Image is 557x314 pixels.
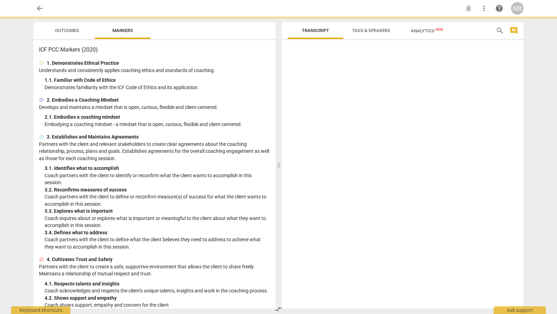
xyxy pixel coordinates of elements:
[45,280,270,288] div: 4. 1. Respects talents and insights
[45,295,270,302] div: 4. 2. Shows support and empathy
[302,28,329,33] span: Transcript
[508,25,519,36] button: Show/Hide comments
[494,306,546,314] div: Ask support
[494,25,505,36] button: Search
[274,305,283,313] span: compare_arrows
[47,256,112,263] p: 4. Cultivates Trust and Safety
[436,28,443,31] span: New
[45,186,270,194] div: 3. 2. Reconfirms measures of success
[45,121,270,128] p: Embodying a coaching mindset - a mindset that is open, curious, flexible and client-centered.
[39,67,270,74] p: Understands and consistently applies coaching ethics and standards of coaching.
[36,4,44,13] span: arrow_back
[45,172,270,186] p: Coach partners with the client to identify or reconfirm what the client wants to accomplish in th...
[11,306,70,314] div: Keyboard shortcuts
[45,113,270,121] div: 2. 1. Embodies a coaching mindset
[496,26,504,35] span: search
[47,96,119,104] p: 2. Embodies a Coaching Mindset
[45,193,270,207] p: Coach partners with the client to define or reconfirm measure(s) of success for what the client w...
[45,77,270,84] div: 1. 1. Familiar with Code of Ethics
[45,215,270,229] p: Coach inquires about or explores what is important or meaningful to the client about what they wa...
[39,141,270,162] p: Partners with the client and relevant stakeholders to create clear agreements about the coaching ...
[45,287,270,295] p: Coach acknowledges and respects the client's unique talents, insights and work in the coaching pr...
[45,84,270,91] p: Demonstrates familiarity with the ICF Code of Ethics and its application.
[39,46,270,54] h3: ICF PCC Markers (2020)
[495,4,503,13] span: help
[39,263,270,277] p: Partners with the client to create a safe, supportive environment that allows the client to share...
[493,2,505,15] a: Help
[45,301,270,309] p: Coach shows support, empathy and concern for the client
[45,207,270,215] div: 3. 3. Explores what is important
[112,28,133,33] span: Markers
[45,236,270,250] p: Coach partners with the client to define what the client believes they need to address to achieve...
[45,229,270,236] div: 3. 4. Defines what to address
[511,2,524,15] button: NB
[47,133,139,141] p: 3. Establishes and Maintains Agreements
[480,4,488,13] span: more_vert
[39,104,270,111] p: Develops and maintains a mindset that is open, curious, flexible and client-centered.
[411,28,443,33] span: Analytics
[352,28,390,33] span: Tags & Speakers
[47,60,119,67] p: 1. Demonstrates Ethical Practice
[45,165,270,172] div: 3. 1. Identifies what to accomplish
[55,28,79,33] span: Outcomes
[510,26,518,35] span: comment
